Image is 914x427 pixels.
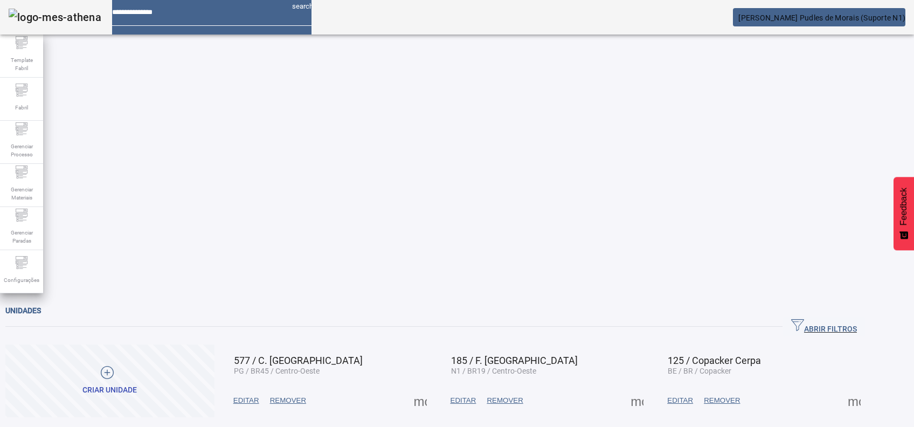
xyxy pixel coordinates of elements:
button: ABRIR FILTROS [783,317,865,336]
button: REMOVER [481,391,528,410]
span: Gerenciar Processo [5,139,38,162]
span: Configurações [1,273,43,287]
span: 577 / C. [GEOGRAPHIC_DATA] [234,355,363,366]
button: EDITAR [662,391,698,410]
button: Criar unidade [5,345,214,417]
button: Feedback - Mostrar pesquisa [894,177,914,250]
button: EDITAR [445,391,482,410]
span: 125 / Copacker Cerpa [668,355,761,366]
button: Mais [844,391,864,410]
img: logo-mes-athena [9,9,101,26]
span: Gerenciar Paradas [5,225,38,248]
span: Feedback [899,188,909,225]
button: Mais [411,391,430,410]
span: BE / BR / Copacker [668,367,731,375]
span: Fabril [12,100,31,115]
span: EDITAR [451,395,476,406]
span: Template Fabril [5,53,38,75]
button: REMOVER [265,391,311,410]
button: EDITAR [228,391,265,410]
span: Unidades [5,306,41,315]
span: EDITAR [233,395,259,406]
button: Mais [627,391,647,410]
span: REMOVER [704,395,740,406]
span: EDITAR [667,395,693,406]
span: N1 / BR19 / Centro-Oeste [451,367,536,375]
span: REMOVER [270,395,306,406]
span: ABRIR FILTROS [791,319,857,335]
span: PG / BR45 / Centro-Oeste [234,367,320,375]
button: REMOVER [698,391,745,410]
span: [PERSON_NAME] Pudles de Morais (Suporte N1) [738,13,905,22]
span: REMOVER [487,395,523,406]
span: Gerenciar Materiais [5,182,38,205]
span: 185 / F. [GEOGRAPHIC_DATA] [451,355,578,366]
div: Criar unidade [82,385,137,396]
